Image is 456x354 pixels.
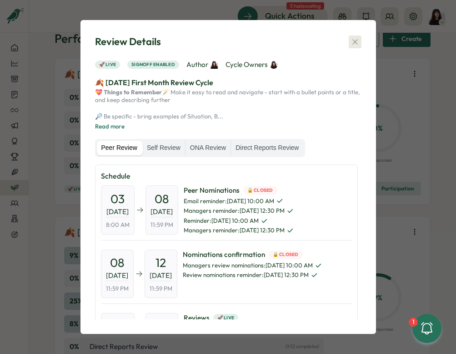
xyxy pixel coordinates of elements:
[186,60,218,70] span: Author
[110,255,125,271] span: 08
[95,35,161,49] span: Review Details
[106,285,129,293] span: 11:59 PM
[225,60,278,70] span: Cycle Owners
[231,141,303,155] label: Direct Reports Review
[184,185,294,195] span: Peer Nominations
[150,271,172,281] span: [DATE]
[217,314,235,322] span: 🚀 Live
[131,61,175,68] span: Signoff enabled
[142,141,185,155] label: Self Review
[184,313,296,323] span: Reviews
[184,217,294,225] span: Reminder : [DATE] 10:00 AM
[247,187,273,194] span: 🔒 Closed
[183,250,322,260] span: Nominations confirmation
[183,262,322,270] span: Managers review nominations : [DATE] 10:00 AM
[110,191,125,207] span: 03
[156,318,168,334] span: 10
[106,207,129,217] span: [DATE]
[106,271,128,281] span: [DATE]
[112,318,123,334] span: 15
[150,207,173,217] span: [DATE]
[150,221,173,229] span: 11:59 PM
[210,61,218,69] img: Kelly Rosa
[273,251,299,258] span: 🔒 Closed
[150,285,172,293] span: 11:59 PM
[409,318,418,327] div: 1
[184,207,294,215] span: Managers reminder : [DATE] 12:30 PM
[185,141,231,155] label: ONA Review
[101,170,352,182] p: Schedule
[155,191,169,207] span: 08
[95,88,162,96] strong: 💝 Things to Remember
[95,88,361,120] p: 🪄 Make it easy to read and navigate - start with a bullet points or a title, and keep describing ...
[183,271,322,279] span: Review nominations reminder : [DATE] 12:30 PM
[184,226,294,235] span: Managers reminder : [DATE] 12:30 PM
[184,197,294,205] span: Email reminder : [DATE] 10:00 AM
[97,141,142,155] label: Peer Review
[95,123,125,131] button: Read more
[412,314,441,343] button: 1
[270,61,278,69] img: Kelly Rosa
[95,77,361,88] p: 🍂 [DATE] First Month Review Cycle
[106,221,130,229] span: 8:00 AM
[99,61,116,68] span: 🚀 Live
[155,255,166,271] span: 12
